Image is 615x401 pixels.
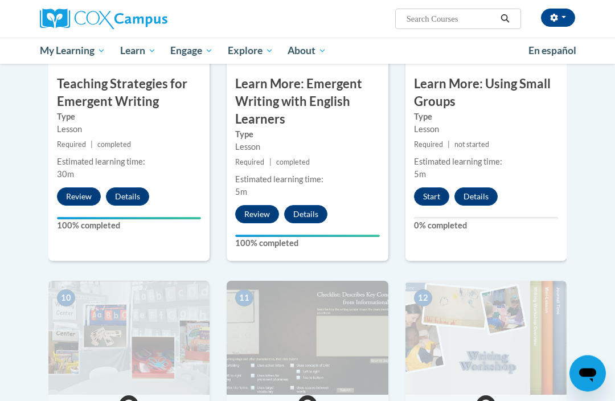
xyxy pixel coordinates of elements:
[269,158,272,167] span: |
[120,44,156,58] span: Learn
[113,38,163,64] a: Learn
[541,9,575,27] button: Account Settings
[414,170,426,179] span: 5m
[57,218,201,220] div: Your progress
[521,39,584,63] a: En español
[163,38,220,64] a: Engage
[48,281,210,395] img: Course Image
[235,238,379,250] label: 100% completed
[414,111,558,124] label: Type
[57,188,101,206] button: Review
[40,9,167,29] img: Cox Campus
[284,206,327,224] button: Details
[414,156,558,169] div: Estimated learning time:
[40,9,207,29] a: Cox Campus
[57,111,201,124] label: Type
[91,141,93,149] span: |
[405,76,567,111] h3: Learn More: Using Small Groups
[448,141,450,149] span: |
[235,206,279,224] button: Review
[414,290,432,307] span: 12
[288,44,326,58] span: About
[569,355,606,392] iframe: Button to launch messaging window
[57,141,86,149] span: Required
[528,44,576,56] span: En español
[454,141,489,149] span: not started
[414,188,449,206] button: Start
[48,76,210,111] h3: Teaching Strategies for Emergent Writing
[454,188,498,206] button: Details
[97,141,131,149] span: completed
[235,129,379,141] label: Type
[57,220,201,232] label: 100% completed
[32,38,113,64] a: My Learning
[276,158,310,167] span: completed
[220,38,281,64] a: Explore
[235,141,379,154] div: Lesson
[57,124,201,136] div: Lesson
[414,141,443,149] span: Required
[405,281,567,395] img: Course Image
[228,44,273,58] span: Explore
[227,281,388,395] img: Course Image
[31,38,584,64] div: Main menu
[106,188,149,206] button: Details
[40,44,105,58] span: My Learning
[235,174,379,186] div: Estimated learning time:
[497,12,514,26] button: Search
[170,44,213,58] span: Engage
[227,76,388,128] h3: Learn More: Emergent Writing with English Learners
[235,158,264,167] span: Required
[57,170,74,179] span: 30m
[235,187,247,197] span: 5m
[405,12,497,26] input: Search Courses
[281,38,334,64] a: About
[414,124,558,136] div: Lesson
[57,156,201,169] div: Estimated learning time:
[414,220,558,232] label: 0% completed
[235,235,379,238] div: Your progress
[57,290,75,307] span: 10
[235,290,253,307] span: 11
